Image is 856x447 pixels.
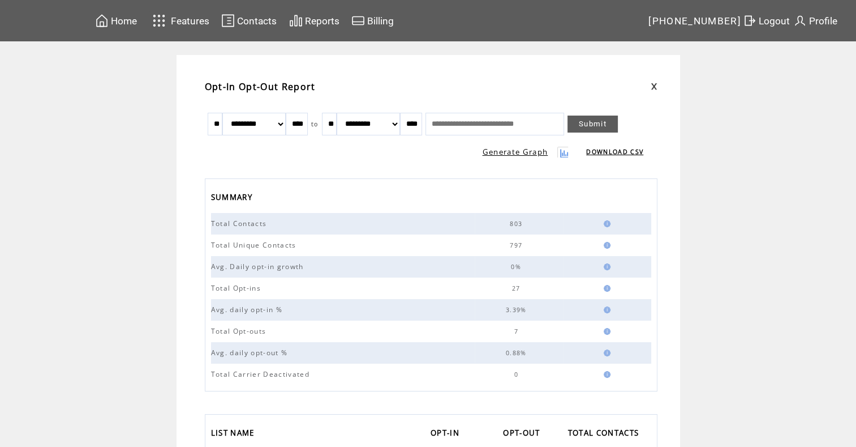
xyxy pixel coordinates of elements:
[792,12,839,29] a: Profile
[506,306,530,314] span: 3.39%
[741,12,792,29] a: Logout
[510,220,525,228] span: 803
[211,262,307,271] span: Avg. Daily opt-in growth
[311,120,319,128] span: to
[148,10,212,32] a: Features
[211,219,270,228] span: Total Contacts
[95,14,109,28] img: home.svg
[220,12,278,29] a: Contacts
[793,14,807,28] img: profile.svg
[600,306,610,313] img: help.gif
[568,425,642,444] span: TOTAL CONTACTS
[211,369,312,379] span: Total Carrier Deactivated
[211,240,299,250] span: Total Unique Contacts
[743,14,756,28] img: exit.svg
[211,348,291,357] span: Avg. daily opt-out %
[514,371,521,378] span: 0
[211,305,285,314] span: Avg. daily opt-in %
[568,425,645,444] a: TOTAL CONTACTS
[511,263,524,271] span: 0%
[648,15,741,27] span: [PHONE_NUMBER]
[506,349,530,357] span: 0.88%
[483,147,548,157] a: Generate Graph
[367,15,394,27] span: Billing
[305,15,339,27] span: Reports
[287,12,341,29] a: Reports
[289,14,303,28] img: chart.svg
[600,242,610,249] img: help.gif
[809,15,837,27] span: Profile
[111,15,137,27] span: Home
[171,15,209,27] span: Features
[211,283,264,293] span: Total Opt-ins
[503,425,543,444] span: OPT-OUT
[600,220,610,227] img: help.gif
[600,371,610,378] img: help.gif
[211,425,260,444] a: LIST NAME
[211,189,255,208] span: SUMMARY
[567,116,618,133] a: Submit
[600,328,610,335] img: help.gif
[211,326,269,336] span: Total Opt-outs
[431,425,465,444] a: OPT-IN
[431,425,462,444] span: OPT-IN
[600,263,610,270] img: help.gif
[211,425,257,444] span: LIST NAME
[237,15,277,27] span: Contacts
[93,12,139,29] a: Home
[600,285,610,292] img: help.gif
[512,284,523,292] span: 27
[600,350,610,356] img: help.gif
[503,425,545,444] a: OPT-OUT
[350,12,395,29] a: Billing
[221,14,235,28] img: contacts.svg
[149,11,169,30] img: features.svg
[759,15,790,27] span: Logout
[514,327,521,335] span: 7
[510,241,525,249] span: 797
[205,80,316,93] span: Opt-In Opt-Out Report
[586,148,643,156] a: DOWNLOAD CSV
[351,14,365,28] img: creidtcard.svg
